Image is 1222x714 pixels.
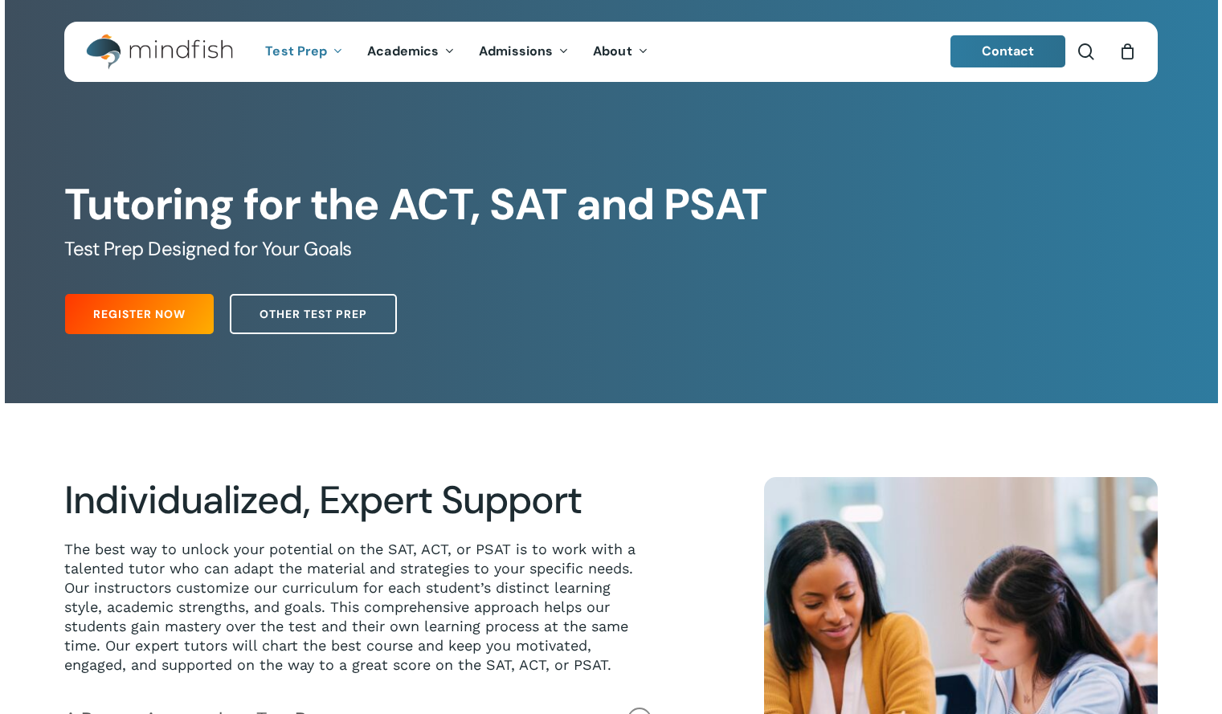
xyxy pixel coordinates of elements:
h2: Individualized, Expert Support [64,477,651,524]
span: Academics [367,43,439,59]
span: Test Prep [265,43,327,59]
a: Admissions [467,45,581,59]
p: The best way to unlock your potential on the SAT, ACT, or PSAT is to work with a talented tutor w... [64,540,651,675]
a: Contact [950,35,1066,67]
span: Contact [982,43,1035,59]
header: Main Menu [64,22,1158,82]
span: About [593,43,632,59]
span: Other Test Prep [260,306,367,322]
a: About [581,45,660,59]
a: Academics [355,45,467,59]
span: Register Now [93,306,186,322]
a: Register Now [65,294,214,334]
h1: Tutoring for the ACT, SAT and PSAT [64,179,1157,231]
h5: Test Prep Designed for Your Goals [64,236,1157,262]
span: Admissions [479,43,553,59]
a: Cart [1118,43,1136,60]
a: Test Prep [253,45,355,59]
nav: Main Menu [253,22,660,82]
a: Other Test Prep [230,294,397,334]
